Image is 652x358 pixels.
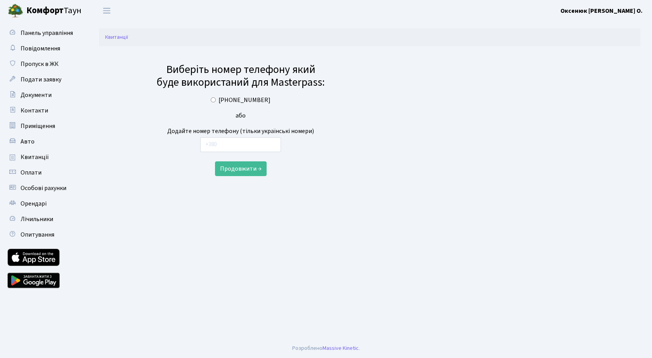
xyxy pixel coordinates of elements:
[21,75,61,84] span: Подати заявку
[4,180,81,196] a: Особові рахунки
[4,149,81,165] a: Квитанції
[26,4,64,17] b: Комфорт
[4,196,81,211] a: Орендарі
[4,211,81,227] a: Лічильники
[21,60,59,68] span: Пропуск в ЖК
[154,111,327,120] div: або
[4,41,81,56] a: Повідомлення
[21,230,54,239] span: Опитування
[4,103,81,118] a: Контакти
[200,137,281,152] input: +380
[4,134,81,149] a: Авто
[21,215,53,223] span: Лічильники
[26,4,81,17] span: Таун
[21,106,48,115] span: Контакти
[21,137,35,146] span: Авто
[105,33,128,41] a: Квитанції
[21,122,55,130] span: Приміщення
[21,199,47,208] span: Орендарі
[218,95,271,105] label: [PHONE_NUMBER]
[560,7,643,15] b: Оксенюк [PERSON_NAME] О.
[21,29,73,37] span: Панель управління
[292,344,360,353] div: Розроблено .
[21,184,66,192] span: Особові рахунки
[21,91,52,99] span: Документи
[154,63,327,89] h3: Виберіть номер телефону який буде використаний для Masterpass:
[21,44,60,53] span: Повідомлення
[21,153,49,161] span: Квитанції
[4,118,81,134] a: Приміщення
[323,344,359,352] a: Massive Kinetic
[4,25,81,41] a: Панель управління
[154,126,327,136] div: Додайте номер телефону (тільки українські номери)
[215,161,267,176] button: Продовжити →
[4,227,81,242] a: Опитування
[97,4,116,17] button: Переключити навігацію
[560,6,643,16] a: Оксенюк [PERSON_NAME] О.
[4,87,81,103] a: Документи
[4,72,81,87] a: Подати заявку
[4,165,81,180] a: Оплати
[4,56,81,72] a: Пропуск в ЖК
[8,3,23,19] img: logo.png
[21,168,42,177] span: Оплати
